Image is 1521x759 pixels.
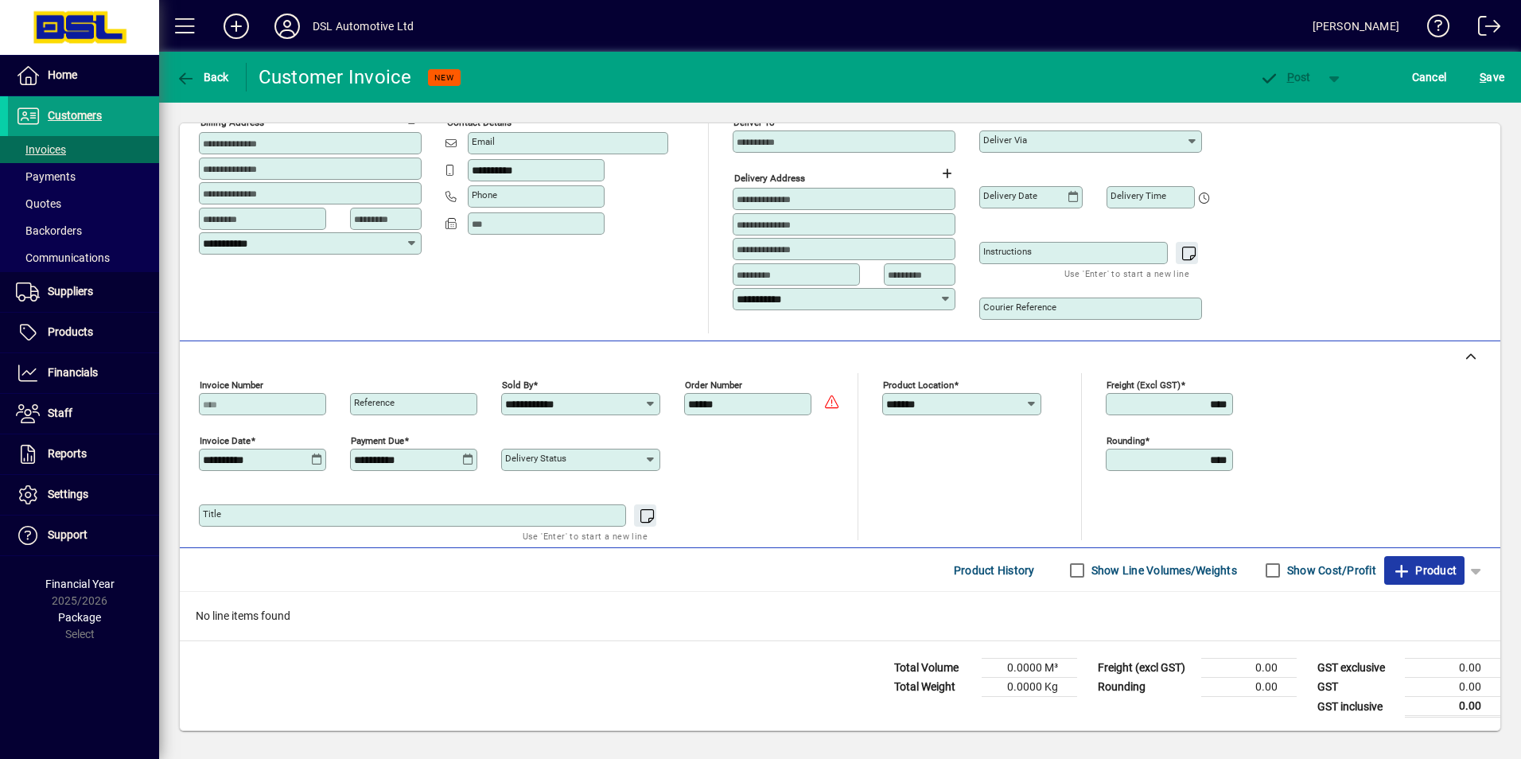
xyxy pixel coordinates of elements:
div: No line items found [180,592,1500,640]
td: Total Weight [886,678,982,697]
label: Show Line Volumes/Weights [1088,562,1237,578]
span: Cancel [1412,64,1447,90]
span: Home [48,68,77,81]
a: Backorders [8,217,159,244]
td: GST inclusive [1309,697,1405,717]
mat-label: Delivery date [983,190,1037,201]
a: Knowledge Base [1415,3,1450,55]
mat-label: Sold by [502,379,533,391]
a: Suppliers [8,272,159,312]
span: Backorders [16,224,82,237]
a: Financials [8,353,159,393]
td: 0.0000 M³ [982,659,1077,678]
mat-label: Email [472,136,495,147]
span: Package [58,611,101,624]
td: GST [1309,678,1405,697]
mat-label: Order number [685,379,742,391]
mat-label: Delivery status [505,453,566,464]
label: Show Cost/Profit [1284,562,1376,578]
a: Settings [8,475,159,515]
a: Invoices [8,136,159,163]
button: Product [1384,556,1465,585]
div: Customer Invoice [259,64,412,90]
span: Products [48,325,93,338]
mat-label: Payment due [351,435,404,446]
span: Support [48,528,88,541]
span: Communications [16,251,110,264]
span: Settings [48,488,88,500]
mat-label: Product location [883,379,954,391]
a: Products [8,313,159,352]
span: Back [176,71,229,84]
button: Profile [262,12,313,41]
mat-label: Rounding [1107,435,1145,446]
span: Staff [48,407,72,419]
span: Reports [48,447,87,460]
div: [PERSON_NAME] [1313,14,1399,39]
mat-label: Reference [354,397,395,408]
a: Support [8,516,159,555]
span: Product History [954,558,1035,583]
mat-label: Invoice date [200,435,251,446]
mat-hint: Use 'Enter' to start a new line [1064,264,1189,282]
mat-label: Deliver via [983,134,1027,146]
span: Payments [16,170,76,183]
span: NEW [434,72,454,83]
button: Product History [947,556,1041,585]
td: Rounding [1090,678,1201,697]
mat-label: Instructions [983,246,1032,257]
a: Quotes [8,190,159,217]
button: Save [1476,63,1508,91]
span: ave [1480,64,1504,90]
mat-label: Title [203,508,221,520]
a: Communications [8,244,159,271]
span: Customers [48,109,102,122]
button: Add [211,12,262,41]
mat-label: Delivery time [1111,190,1166,201]
span: ost [1259,71,1311,84]
button: Cancel [1408,63,1451,91]
span: Invoices [16,143,66,156]
app-page-header-button: Back [159,63,247,91]
span: Product [1392,558,1457,583]
button: Choose address [934,161,959,186]
span: S [1480,71,1486,84]
button: Post [1251,63,1319,91]
td: Freight (excl GST) [1090,659,1201,678]
td: 0.00 [1405,697,1500,717]
span: Quotes [16,197,61,210]
a: Logout [1466,3,1501,55]
td: 0.00 [1201,659,1297,678]
td: 0.00 [1405,678,1500,697]
a: Home [8,56,159,95]
td: 0.00 [1405,659,1500,678]
mat-label: Courier Reference [983,302,1056,313]
span: P [1287,71,1294,84]
span: Suppliers [48,285,93,298]
mat-label: Freight (excl GST) [1107,379,1181,391]
button: Back [172,63,233,91]
a: Reports [8,434,159,474]
mat-label: Invoice number [200,379,263,391]
a: Payments [8,163,159,190]
a: Staff [8,394,159,434]
mat-label: Phone [472,189,497,200]
button: Copy to Delivery address [400,105,426,130]
td: 0.00 [1201,678,1297,697]
td: GST exclusive [1309,659,1405,678]
div: DSL Automotive Ltd [313,14,414,39]
span: Financial Year [45,578,115,590]
td: 0.0000 Kg [982,678,1077,697]
mat-hint: Use 'Enter' to start a new line [523,527,648,545]
td: Total Volume [886,659,982,678]
span: Financials [48,366,98,379]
